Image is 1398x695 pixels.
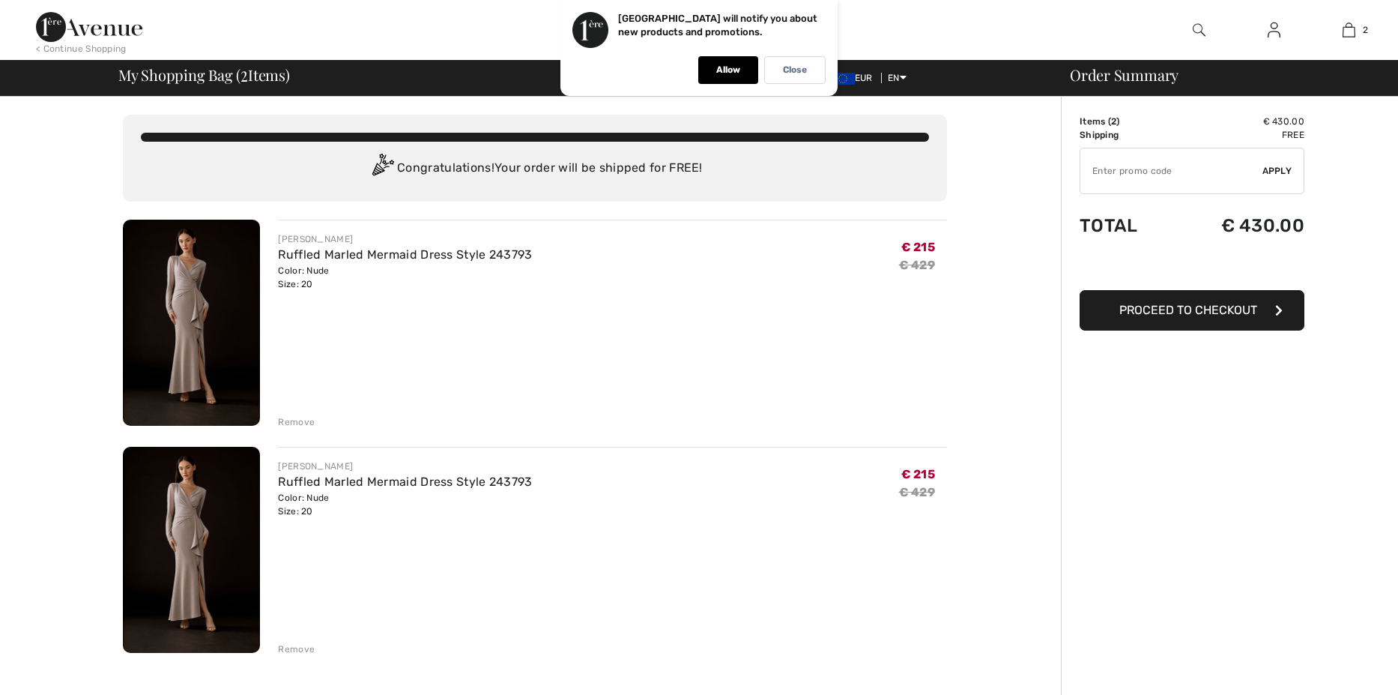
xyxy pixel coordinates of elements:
p: Close [783,64,807,76]
img: Ruffled Marled Mermaid Dress Style 243793 [123,447,260,653]
a: Sign In [1256,21,1292,40]
img: Euro [831,73,855,85]
s: € 429 [899,485,936,499]
td: Items ( ) [1080,115,1172,128]
div: Remove [278,643,315,656]
iframe: PayPal [1080,251,1304,285]
button: Proceed to Checkout [1080,290,1304,331]
div: [PERSON_NAME] [278,232,532,246]
td: Total [1080,200,1172,251]
img: Ruffled Marled Mermaid Dress Style 243793 [123,220,260,426]
span: 2 [240,64,248,83]
span: € 215 [901,467,936,481]
div: < Continue Shopping [36,42,127,55]
div: Congratulations! Your order will be shipped for FREE! [141,154,929,184]
span: EN [888,73,907,83]
div: Color: Nude Size: 20 [278,264,532,291]
img: My Bag [1343,21,1355,39]
div: Remove [278,415,315,429]
img: search the website [1193,21,1205,39]
span: My Shopping Bag ( Items) [118,67,290,82]
div: [PERSON_NAME] [278,460,532,473]
td: Shipping [1080,128,1172,142]
span: Apply [1262,164,1292,178]
img: 1ère Avenue [36,12,142,42]
img: Congratulation2.svg [367,154,397,184]
div: Order Summary [1052,67,1389,82]
td: Free [1172,128,1304,142]
span: Proceed to Checkout [1119,303,1257,317]
div: Color: Nude Size: 20 [278,491,532,518]
img: My Info [1268,21,1280,39]
td: € 430.00 [1172,115,1304,128]
span: € 215 [901,240,936,254]
a: 2 [1312,21,1385,39]
span: 2 [1363,23,1368,37]
p: Allow [716,64,740,76]
a: Ruffled Marled Mermaid Dress Style 243793 [278,475,532,489]
span: 2 [1111,116,1116,127]
a: Ruffled Marled Mermaid Dress Style 243793 [278,247,532,262]
td: € 430.00 [1172,200,1304,251]
input: Promo code [1080,148,1262,193]
span: EUR [831,73,879,83]
p: [GEOGRAPHIC_DATA] will notify you about new products and promotions. [618,13,817,37]
s: € 429 [899,258,936,272]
